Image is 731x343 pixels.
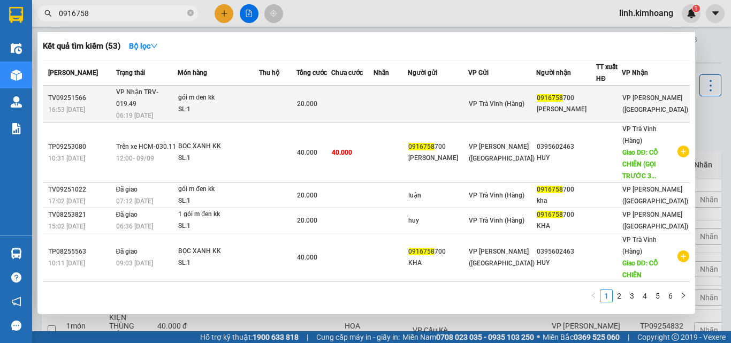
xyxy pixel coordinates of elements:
p: NHẬN: [4,46,156,56]
span: GIAO: [4,70,80,80]
span: down [150,42,158,50]
img: solution-icon [11,123,22,134]
span: 15:02 [DATE] [48,223,85,230]
a: 4 [639,290,651,302]
span: Thu hộ [259,69,279,77]
span: 0916758 [408,248,435,255]
span: 40.000 [297,149,317,156]
img: warehouse-icon [11,96,22,108]
span: Đã giao [116,248,138,255]
div: HUY [537,153,596,164]
span: 0916758 [537,211,563,218]
div: gói m đen kk [178,92,258,104]
span: K BAO BỂ HƯ [28,70,80,80]
span: 0916758 [408,143,435,150]
h3: Kết quả tìm kiếm ( 53 ) [43,41,120,52]
img: logo-vxr [9,7,23,23]
span: VP Trà Vinh (Hàng) [469,217,524,224]
span: close-circle [187,9,194,19]
span: notification [11,296,21,307]
span: Giao DĐ: CỔ CHIÊN (GỌI TRƯỚC 3... [622,149,658,180]
span: Trên xe HCM-030.11 [116,143,176,150]
li: 5 [651,289,664,302]
span: VP Trà Vinh (Hàng) [469,100,524,108]
div: kha [537,195,596,207]
span: VP [PERSON_NAME] ([GEOGRAPHIC_DATA]) [469,248,535,267]
div: TP08255563 [48,246,113,257]
div: luận [408,190,467,201]
li: 3 [626,289,638,302]
div: [PERSON_NAME] [537,104,596,115]
span: 0396561021 - [4,58,105,68]
span: 20.000 [297,100,317,108]
img: warehouse-icon [11,43,22,54]
span: VP Trà Vinh (Hàng) [622,236,657,255]
a: 6 [665,290,676,302]
div: SL: 1 [178,195,258,207]
li: Previous Page [587,289,600,302]
span: 10:11 [DATE] [48,260,85,267]
div: SL: 1 [178,220,258,232]
span: VP [PERSON_NAME] ([GEOGRAPHIC_DATA]) [622,211,688,230]
li: 1 [600,289,613,302]
span: 20.000 [297,192,317,199]
div: 0395602463 [537,141,596,153]
span: VP [PERSON_NAME] ([GEOGRAPHIC_DATA]) [469,143,535,162]
button: right [677,289,690,302]
div: SL: 1 [178,257,258,269]
span: Tổng cước [296,69,327,77]
span: message [11,321,21,331]
span: TT xuất HĐ [596,63,618,82]
span: VP Gửi [468,69,489,77]
img: warehouse-icon [11,248,22,259]
span: VP [PERSON_NAME] ([GEOGRAPHIC_DATA]) - [4,21,117,41]
span: left [590,292,597,299]
span: VP [PERSON_NAME] ([GEOGRAPHIC_DATA]) [622,186,688,205]
span: 07:12 [DATE] [116,197,153,205]
span: search [44,10,52,17]
button: left [587,289,600,302]
span: 0916758 [537,94,563,102]
div: TP09253080 [48,141,113,153]
li: 6 [664,289,677,302]
span: Giao DĐ: CỔ CHIÊN [622,260,658,279]
a: 1 [600,290,612,302]
span: 12:00 - 09/09 [116,155,154,162]
strong: Bộ lọc [129,42,158,50]
strong: BIÊN NHẬN GỬI HÀNG [36,6,124,16]
span: CHÚ THÀNH [57,58,105,68]
div: SL: 1 [178,104,258,116]
span: Trạng thái [116,69,145,77]
div: SL: 1 [178,153,258,164]
span: right [680,292,687,299]
span: close-circle [187,10,194,16]
div: KHA [408,257,467,269]
div: BỌC XANH KK [178,141,258,153]
div: BỌC XANH KK [178,246,258,257]
span: 16:53 [DATE] [48,106,85,113]
span: VP Trà Vinh (Hàng) [469,192,524,199]
div: huy [408,215,467,226]
span: Người gửi [408,69,437,77]
div: gói m đen kk [178,184,258,195]
span: VP Nhận [622,69,648,77]
div: TV09251022 [48,184,113,195]
span: Món hàng [178,69,207,77]
span: VP Trà Vinh (Hàng) [30,46,104,56]
span: 06:19 [DATE] [116,112,153,119]
a: 2 [613,290,625,302]
li: Next Page [677,289,690,302]
div: [PERSON_NAME] [PERSON_NAME] KK [178,283,258,306]
div: 700 [537,93,596,104]
p: GỬI: [4,21,156,41]
span: VP Nhận TRV-019.49 [116,88,158,108]
div: 700 [408,141,467,153]
span: plus-circle [677,146,689,157]
span: 10:31 [DATE] [48,155,85,162]
span: 09:03 [DATE] [116,260,153,267]
span: 20.000 [297,217,317,224]
span: VP Trà Vinh (Hàng) [622,125,657,144]
div: TV09251566 [48,93,113,104]
span: [PERSON_NAME] [48,69,98,77]
span: MON [98,31,117,41]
